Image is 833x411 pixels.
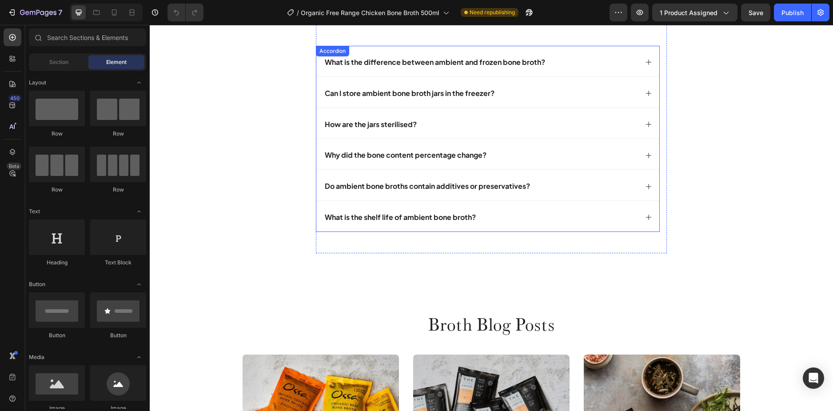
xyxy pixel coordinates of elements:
strong: Can I store ambient bone broth jars in the freezer? [175,64,345,73]
span: Toggle open [132,277,146,291]
div: Row [90,130,146,138]
div: Heading [29,259,85,267]
strong: Do ambient bone broths contain additives or preservatives? [175,156,380,166]
span: Toggle open [132,204,146,219]
div: Row [29,130,85,138]
span: Section [49,58,68,66]
input: Search Sections & Elements [29,28,146,46]
div: Publish [781,8,804,17]
span: Layout [29,79,46,87]
strong: Why did the bone content percentage change? [175,125,337,135]
div: Accordion [168,22,198,30]
strong: What is the shelf life of ambient bone broth? [175,188,326,197]
span: Element [106,58,127,66]
span: Toggle open [132,350,146,364]
span: Media [29,353,44,361]
button: 1 product assigned [652,4,737,21]
div: Beta [7,163,21,170]
span: Text [29,207,40,215]
div: Undo/Redo [167,4,203,21]
span: Toggle open [132,76,146,90]
div: Open Intercom Messenger [803,367,824,389]
h2: Broth Blog Posts [75,287,608,312]
p: 7 [58,7,62,18]
div: Button [90,331,146,339]
iframe: Design area [150,25,833,411]
div: Button [29,331,85,339]
span: Button [29,280,45,288]
button: 7 [4,4,66,21]
strong: What is the difference between ambient and frozen bone broth? [175,32,395,42]
span: / [297,8,299,17]
span: Need republishing [470,8,515,16]
span: Save [749,9,763,16]
div: 450 [8,95,21,102]
button: Save [741,4,770,21]
span: Organic Free Range Chicken Bone Broth 500ml [301,8,439,17]
button: Publish [774,4,811,21]
div: Row [90,186,146,194]
div: Row [29,186,85,194]
span: 1 product assigned [660,8,717,17]
div: Text Block [90,259,146,267]
strong: How are the jars sterilised? [175,95,267,104]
